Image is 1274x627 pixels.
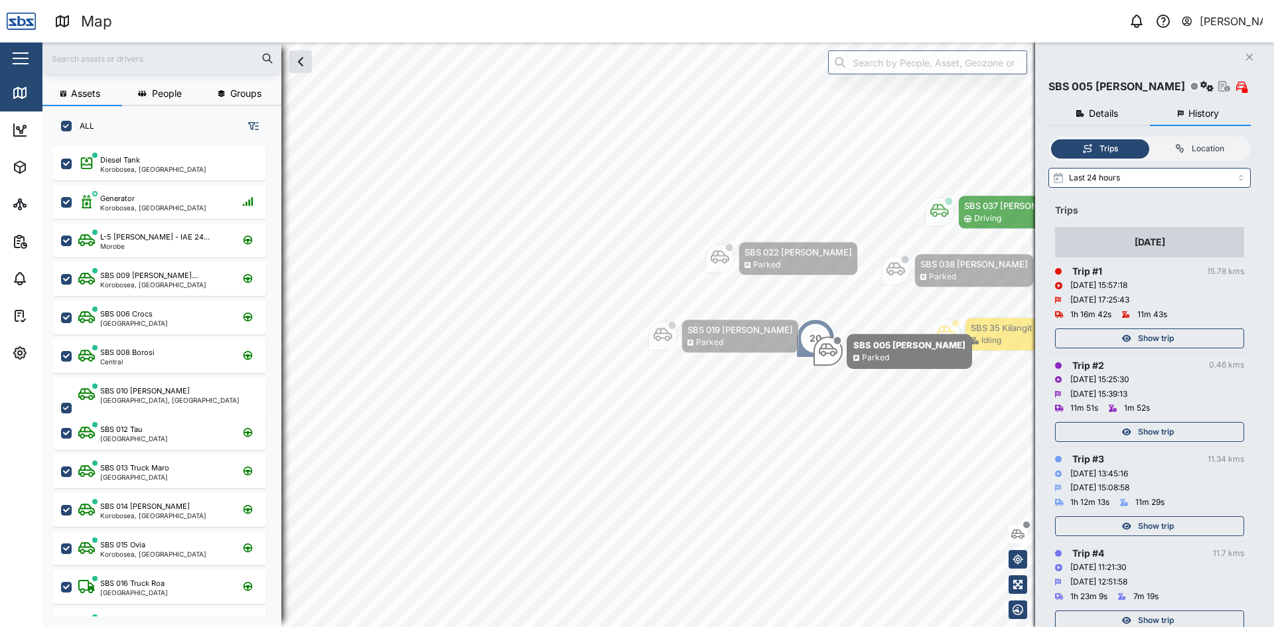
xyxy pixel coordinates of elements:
[1070,309,1111,321] div: 1h 16m 42s
[1070,468,1128,480] div: [DATE] 13:45:16
[1099,143,1118,155] div: Trips
[35,234,80,249] div: Reports
[81,10,112,33] div: Map
[35,86,64,100] div: Map
[796,318,835,358] div: Map marker
[100,193,135,204] div: Generator
[828,50,1027,74] input: Search by People, Asset, Geozone or Place
[100,243,210,249] div: Morobe
[1070,294,1129,307] div: [DATE] 17:25:43
[1133,591,1159,603] div: 7m 19s
[100,551,206,557] div: Korobosea, [GEOGRAPHIC_DATA]
[50,48,273,68] input: Search assets or drivers
[100,589,168,596] div: [GEOGRAPHIC_DATA]
[1192,143,1224,155] div: Location
[1208,453,1244,466] div: 11.34 kms
[881,253,1034,287] div: Map marker
[71,89,100,98] span: Assets
[42,42,1274,627] canvas: Map
[810,331,821,346] div: 20
[100,539,145,551] div: SBS 015 Ovia
[925,195,1077,229] div: Map marker
[853,338,965,352] div: SBS 005 [PERSON_NAME]
[100,397,240,403] div: [GEOGRAPHIC_DATA], [GEOGRAPHIC_DATA]
[35,271,76,286] div: Alarms
[1135,496,1165,509] div: 11m 29s
[1072,358,1104,373] div: Trip # 2
[932,317,1038,351] div: Map marker
[100,281,206,288] div: Korobosea, [GEOGRAPHIC_DATA]
[1089,109,1118,118] span: Details
[100,358,155,365] div: Central
[744,245,852,259] div: SBS 022 [PERSON_NAME]
[53,142,281,616] div: grid
[648,319,799,353] div: Map marker
[1055,328,1244,348] button: Show trip
[100,347,155,358] div: SBS 008 Borosi
[35,123,94,137] div: Dashboard
[100,270,198,281] div: SBS 009 [PERSON_NAME]...
[230,89,261,98] span: Groups
[1070,402,1098,415] div: 11m 51s
[100,462,169,474] div: SBS 013 Truck Maro
[1070,561,1127,574] div: [DATE] 11:21:30
[100,435,168,442] div: [GEOGRAPHIC_DATA]
[1070,591,1107,603] div: 1h 23m 9s
[100,320,168,326] div: [GEOGRAPHIC_DATA]
[1070,374,1129,386] div: [DATE] 15:25:30
[35,346,82,360] div: Settings
[1200,13,1263,30] div: [PERSON_NAME]
[1124,402,1150,415] div: 1m 52s
[35,309,71,323] div: Tasks
[814,334,972,369] div: Map marker
[100,512,206,519] div: Korobosea, [GEOGRAPHIC_DATA]
[1135,235,1165,249] div: [DATE]
[1138,517,1174,535] span: Show trip
[100,385,190,397] div: SBS 010 [PERSON_NAME]
[753,259,780,271] div: Parked
[100,501,190,512] div: SBS 014 [PERSON_NAME]
[1137,309,1167,321] div: 11m 43s
[696,336,723,349] div: Parked
[1048,168,1251,188] input: Select range
[687,323,793,336] div: SBS 019 [PERSON_NAME]
[100,204,206,211] div: Korobosea, [GEOGRAPHIC_DATA]
[1072,264,1102,279] div: Trip # 1
[35,197,66,212] div: Sites
[152,89,182,98] span: People
[1070,482,1129,494] div: [DATE] 15:08:58
[1138,423,1174,441] span: Show trip
[35,160,76,174] div: Assets
[1209,359,1244,372] div: 0.46 kms
[1048,78,1185,95] div: SBS 005 [PERSON_NAME]
[100,309,153,320] div: SBS 006 Crocs
[1055,516,1244,536] button: Show trip
[1188,109,1219,118] span: History
[862,352,889,364] div: Parked
[1055,203,1244,218] div: Trips
[1072,452,1104,466] div: Trip # 3
[100,474,169,480] div: [GEOGRAPHIC_DATA]
[1070,576,1127,589] div: [DATE] 12:51:58
[1072,546,1104,561] div: Trip # 4
[920,257,1028,271] div: SBS 038 [PERSON_NAME]
[929,271,956,283] div: Parked
[100,155,140,166] div: Diesel Tank
[971,321,1032,334] div: SBS 35 Kilangit
[705,242,858,275] div: Map marker
[1070,388,1127,401] div: [DATE] 15:39:13
[981,334,1001,347] div: Idling
[100,424,143,435] div: SBS 012 Tau
[100,166,206,173] div: Korobosea, [GEOGRAPHIC_DATA]
[1138,329,1174,348] span: Show trip
[7,7,36,36] img: Main Logo
[1070,279,1127,292] div: [DATE] 15:57:18
[1070,496,1109,509] div: 1h 12m 13s
[72,121,94,131] label: ALL
[1180,12,1263,31] button: [PERSON_NAME]
[1207,265,1244,278] div: 15.78 kms
[1213,547,1244,560] div: 11.7 kms
[100,578,165,589] div: SBS 016 Truck Roa
[100,232,210,243] div: L-5 [PERSON_NAME] - IAE 24...
[964,199,1071,212] div: SBS 037 [PERSON_NAME]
